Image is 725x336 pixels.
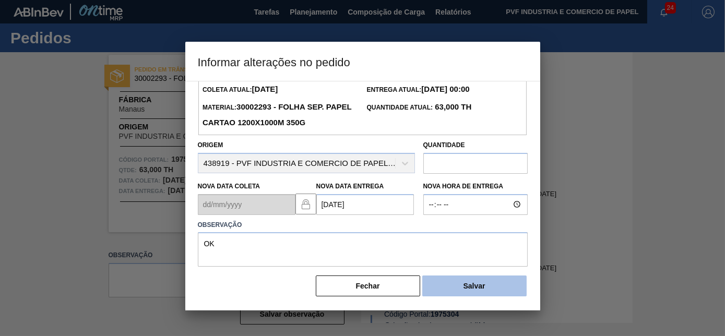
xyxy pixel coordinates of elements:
label: Nova Hora de Entrega [423,179,528,194]
span: Material: [203,104,352,127]
input: dd/mm/yyyy [316,194,414,215]
label: Observação [198,218,528,233]
strong: [DATE] [252,85,278,93]
strong: 63,000 TH [433,102,471,111]
img: locked [300,198,312,210]
span: Coleta Atual: [203,86,278,93]
h3: Informar alterações no pedido [185,42,540,81]
label: Nova Data Entrega [316,183,384,190]
span: Entrega Atual: [367,86,470,93]
button: locked [295,194,316,214]
textarea: OK [198,232,528,267]
strong: 30002293 - FOLHA SEP. PAPEL CARTAO 1200x1000M 350g [203,102,352,127]
label: Origem [198,141,223,149]
button: Fechar [316,275,420,296]
input: dd/mm/yyyy [198,194,295,215]
label: Nova Data Coleta [198,183,260,190]
button: Salvar [422,275,527,296]
label: Quantidade [423,141,465,149]
strong: [DATE] 00:00 [421,85,469,93]
span: Quantidade Atual: [367,104,472,111]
